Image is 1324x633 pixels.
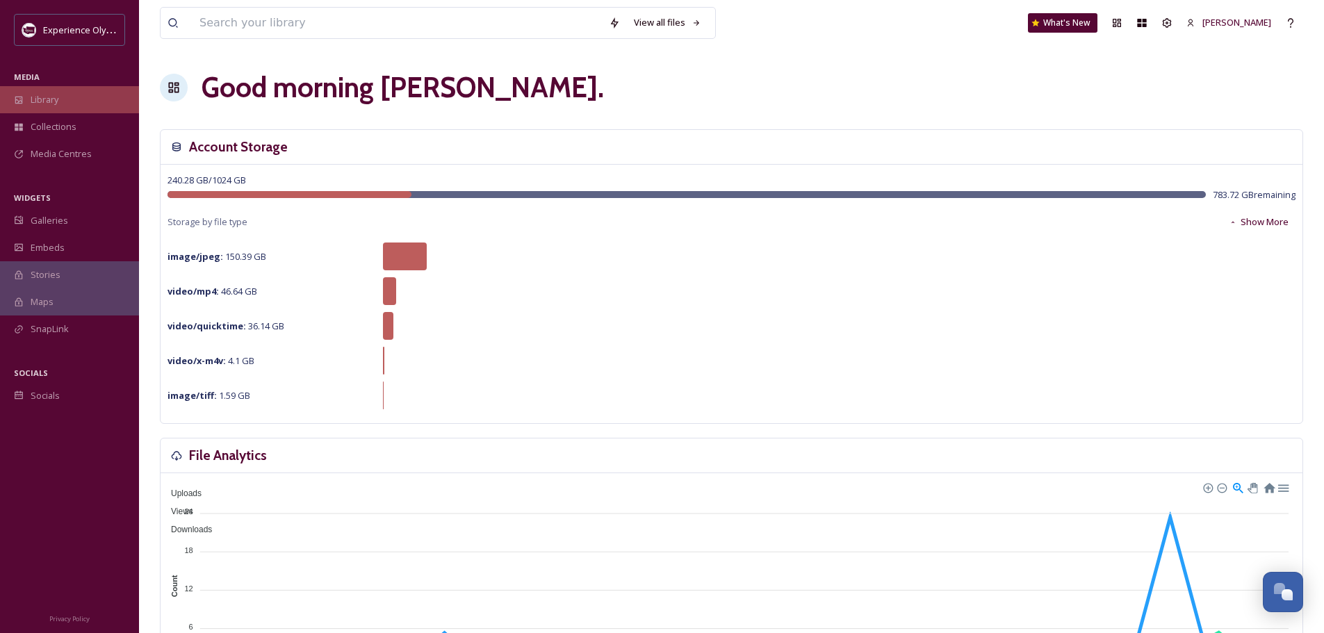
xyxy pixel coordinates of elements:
[167,354,226,367] strong: video/x-m4v :
[193,8,602,38] input: Search your library
[1232,481,1243,493] div: Selection Zoom
[1202,482,1212,492] div: Zoom In
[189,137,288,157] h3: Account Storage
[1263,572,1303,612] button: Open Chat
[161,507,193,516] span: Views
[1222,208,1296,236] button: Show More
[31,214,68,227] span: Galleries
[167,389,217,402] strong: image/tiff :
[22,23,36,37] img: download.jpeg
[31,147,92,161] span: Media Centres
[170,575,179,597] text: Count
[14,368,48,378] span: SOCIALS
[14,72,40,82] span: MEDIA
[1202,16,1271,28] span: [PERSON_NAME]
[189,623,193,631] tspan: 6
[167,174,246,186] span: 240.28 GB / 1024 GB
[167,285,257,297] span: 46.64 GB
[31,322,69,336] span: SnapLink
[167,320,246,332] strong: video/quicktime :
[184,584,193,593] tspan: 12
[1179,9,1278,36] a: [PERSON_NAME]
[202,67,604,108] h1: Good morning [PERSON_NAME] .
[167,215,247,229] span: Storage by file type
[1263,481,1275,493] div: Reset Zoom
[167,250,223,263] strong: image/jpeg :
[161,488,202,498] span: Uploads
[167,389,250,402] span: 1.59 GB
[31,389,60,402] span: Socials
[1248,483,1256,491] div: Panning
[1213,188,1296,202] span: 783.72 GB remaining
[184,546,193,554] tspan: 18
[161,525,212,534] span: Downloads
[43,23,126,36] span: Experience Olympia
[184,507,193,516] tspan: 24
[49,609,90,626] a: Privacy Policy
[627,9,708,36] a: View all files
[167,250,266,263] span: 150.39 GB
[1277,481,1289,493] div: Menu
[167,320,284,332] span: 36.14 GB
[1028,13,1097,33] a: What's New
[189,445,267,466] h3: File Analytics
[167,285,219,297] strong: video/mp4 :
[31,120,76,133] span: Collections
[31,268,60,281] span: Stories
[14,192,51,203] span: WIDGETS
[31,295,54,309] span: Maps
[167,354,254,367] span: 4.1 GB
[31,93,58,106] span: Library
[49,614,90,623] span: Privacy Policy
[31,241,65,254] span: Embeds
[1216,482,1226,492] div: Zoom Out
